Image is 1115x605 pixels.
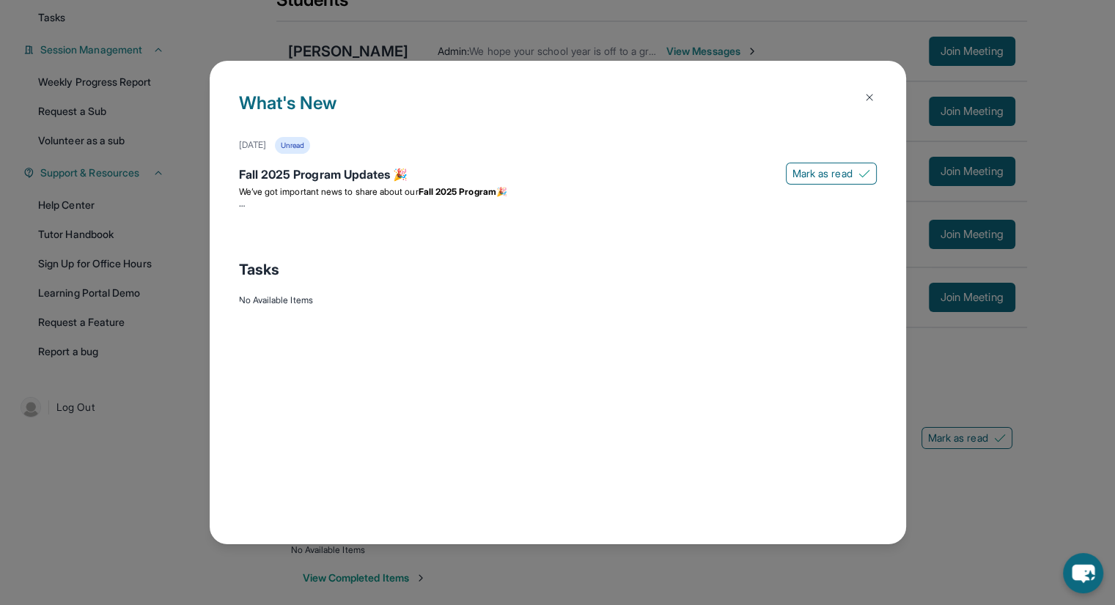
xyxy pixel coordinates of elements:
[275,137,310,154] div: Unread
[239,294,877,306] div: No Available Items
[496,186,507,197] span: 🎉
[239,166,877,186] div: Fall 2025 Program Updates 🎉
[864,92,875,103] img: Close Icon
[858,168,870,179] img: Mark as read
[419,186,496,197] strong: Fall 2025 Program
[1063,553,1103,593] button: chat-button
[786,163,877,185] button: Mark as read
[239,186,419,197] span: We’ve got important news to share about our
[792,166,853,181] span: Mark as read
[239,259,279,280] span: Tasks
[239,139,266,151] div: [DATE]
[239,90,877,137] h1: What's New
